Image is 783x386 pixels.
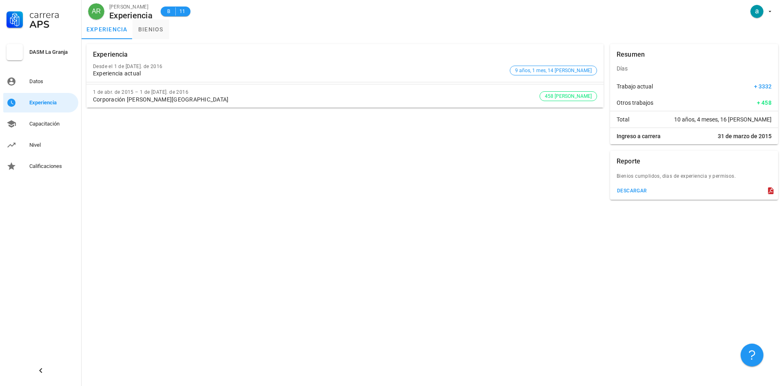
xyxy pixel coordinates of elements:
div: avatar [750,5,763,18]
span: + 458 [757,99,772,107]
span: Ingreso a carrera [617,132,661,140]
div: 1 de abr. de 2015 – 1 de [DATE]. de 2016 [93,89,540,95]
div: Capacitación [29,121,75,127]
div: Datos [29,78,75,85]
div: Experiencia [93,44,128,65]
span: + 3332 [754,82,772,90]
span: Total [617,115,629,124]
div: [PERSON_NAME] [109,3,153,11]
div: Resumen [617,44,645,65]
div: Nivel [29,142,75,148]
span: 458 [PERSON_NAME] [545,92,592,101]
div: Reporte [617,151,640,172]
div: APS [29,20,75,29]
span: B [166,7,172,15]
div: Experiencia [109,11,153,20]
button: descargar [613,185,650,196]
a: experiencia [82,20,133,39]
span: 11 [179,7,186,15]
a: bienios [133,20,169,39]
div: Días [610,59,778,78]
div: Bienios cumplidos, dias de experiencia y permisos. [610,172,778,185]
a: Datos [3,72,78,91]
a: Experiencia [3,93,78,112]
div: Carrera [29,10,75,20]
div: avatar [88,3,104,20]
span: Trabajo actual [617,82,653,90]
span: Otros trabajos [617,99,653,107]
div: Calificaciones [29,163,75,170]
div: Desde el 1 de [DATE]. de 2016 [93,64,507,69]
div: Corporación [PERSON_NAME][GEOGRAPHIC_DATA] [93,96,540,103]
a: Calificaciones [3,157,78,176]
span: AR [92,3,101,20]
span: 31 de marzo de 2015 [718,132,772,140]
span: 9 años, 1 mes, 14 [PERSON_NAME] [515,66,592,75]
div: Experiencia actual [93,70,507,77]
a: Nivel [3,135,78,155]
a: Capacitación [3,114,78,134]
div: DASM La Granja [29,49,75,55]
span: 10 años, 4 meses, 16 [PERSON_NAME] [674,115,772,124]
div: descargar [617,188,647,194]
div: Experiencia [29,99,75,106]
